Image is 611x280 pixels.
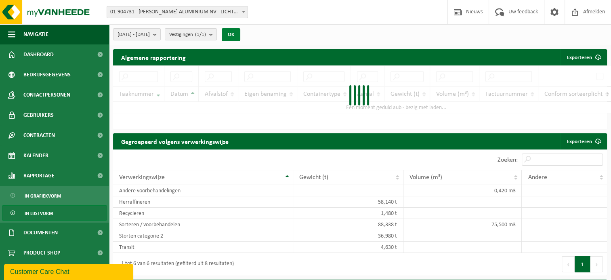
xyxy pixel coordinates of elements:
a: In lijstvorm [2,205,107,221]
td: 58,140 t [293,196,403,208]
count: (1/1) [195,32,206,37]
span: Andere [528,174,547,181]
td: Recycleren [113,208,293,219]
span: Gebruikers [23,105,54,125]
td: 4,630 t [293,242,403,253]
button: Vestigingen(1/1) [165,28,217,40]
td: Sorteren / voorbehandelen [113,219,293,230]
span: Contactpersonen [23,85,70,105]
button: Next [590,256,603,272]
h2: Gegroepeerd volgens verwerkingswijze [113,133,237,149]
span: Product Shop [23,243,60,263]
td: Herraffineren [113,196,293,208]
span: Rapportage [23,166,55,186]
span: Kalender [23,145,48,166]
span: In grafiekvorm [25,188,61,204]
span: Bedrijfsgegevens [23,65,71,85]
label: Zoeken: [498,157,518,163]
span: Dashboard [23,44,54,65]
span: Verwerkingswijze [119,174,165,181]
span: In lijstvorm [25,206,53,221]
div: 1 tot 6 van 6 resultaten (gefilterd uit 8 resultaten) [117,257,234,272]
button: [DATE] - [DATE] [113,28,161,40]
h2: Algemene rapportering [113,49,194,65]
span: [DATE] - [DATE] [118,29,150,41]
span: Navigatie [23,24,48,44]
span: Vestigingen [169,29,206,41]
button: 1 [575,256,590,272]
td: 88,338 t [293,219,403,230]
td: 1,480 t [293,208,403,219]
a: Exporteren [561,133,606,149]
td: Transit [113,242,293,253]
button: Exporteren [561,49,606,65]
span: 01-904731 - REMI CLAEYS ALUMINIUM NV - LICHTERVELDE [107,6,248,18]
span: 01-904731 - REMI CLAEYS ALUMINIUM NV - LICHTERVELDE [107,6,248,18]
a: In grafiekvorm [2,188,107,203]
button: OK [222,28,240,41]
td: Storten categorie 2 [113,230,293,242]
span: Gewicht (t) [299,174,328,181]
iframe: chat widget [4,262,135,280]
span: Documenten [23,223,58,243]
td: 75,500 m3 [403,219,522,230]
button: Previous [562,256,575,272]
span: Volume (m³) [409,174,442,181]
td: 0,420 m3 [403,185,522,196]
td: Andere voorbehandelingen [113,185,293,196]
td: 36,980 t [293,230,403,242]
span: Contracten [23,125,55,145]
